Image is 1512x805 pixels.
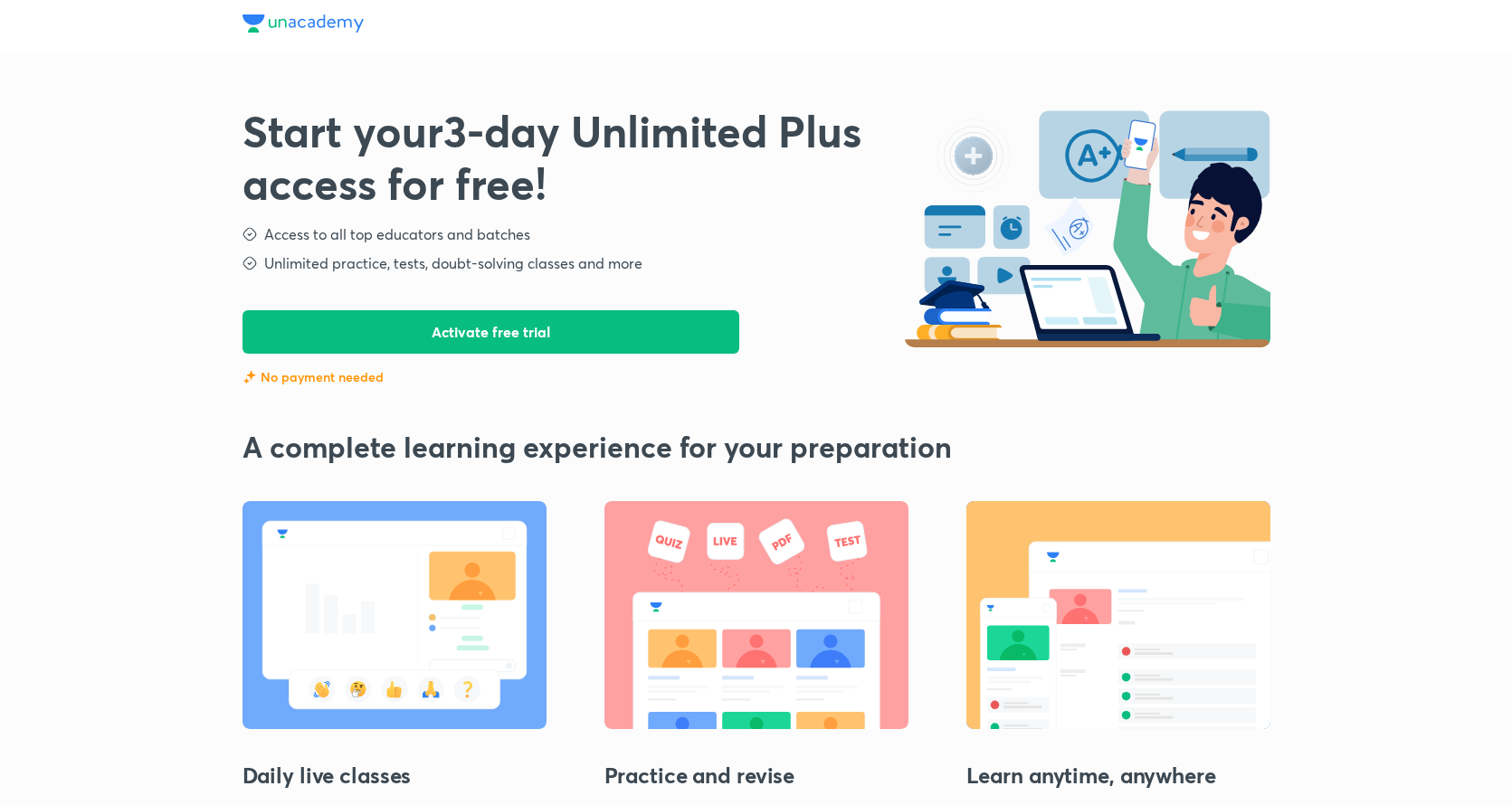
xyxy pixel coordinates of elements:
h5: Access to all top educators and batches [264,223,530,245]
p: No payment needed [261,368,384,386]
img: Daily live classes [242,501,547,729]
img: Unacademy [242,14,364,33]
img: step [241,254,259,272]
img: start-free-trial [905,105,1270,347]
h3: Learn anytime, anywhere [966,732,1270,804]
img: step [241,225,259,243]
h3: Practice and revise [604,732,908,804]
h2: A complete learning experience for your preparation [242,430,1270,464]
h3: Start your 3 -day Unlimited Plus access for free! [242,105,906,209]
h3: Daily live classes [242,732,547,804]
button: Activate free trial [242,310,740,354]
img: Learn anytime, anywhere [966,501,1270,729]
a: Unacademy [242,14,364,37]
img: Practice and revise [604,501,908,729]
img: feature [242,370,257,384]
h5: Unlimited practice, tests, doubt-solving classes and more [264,252,642,274]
